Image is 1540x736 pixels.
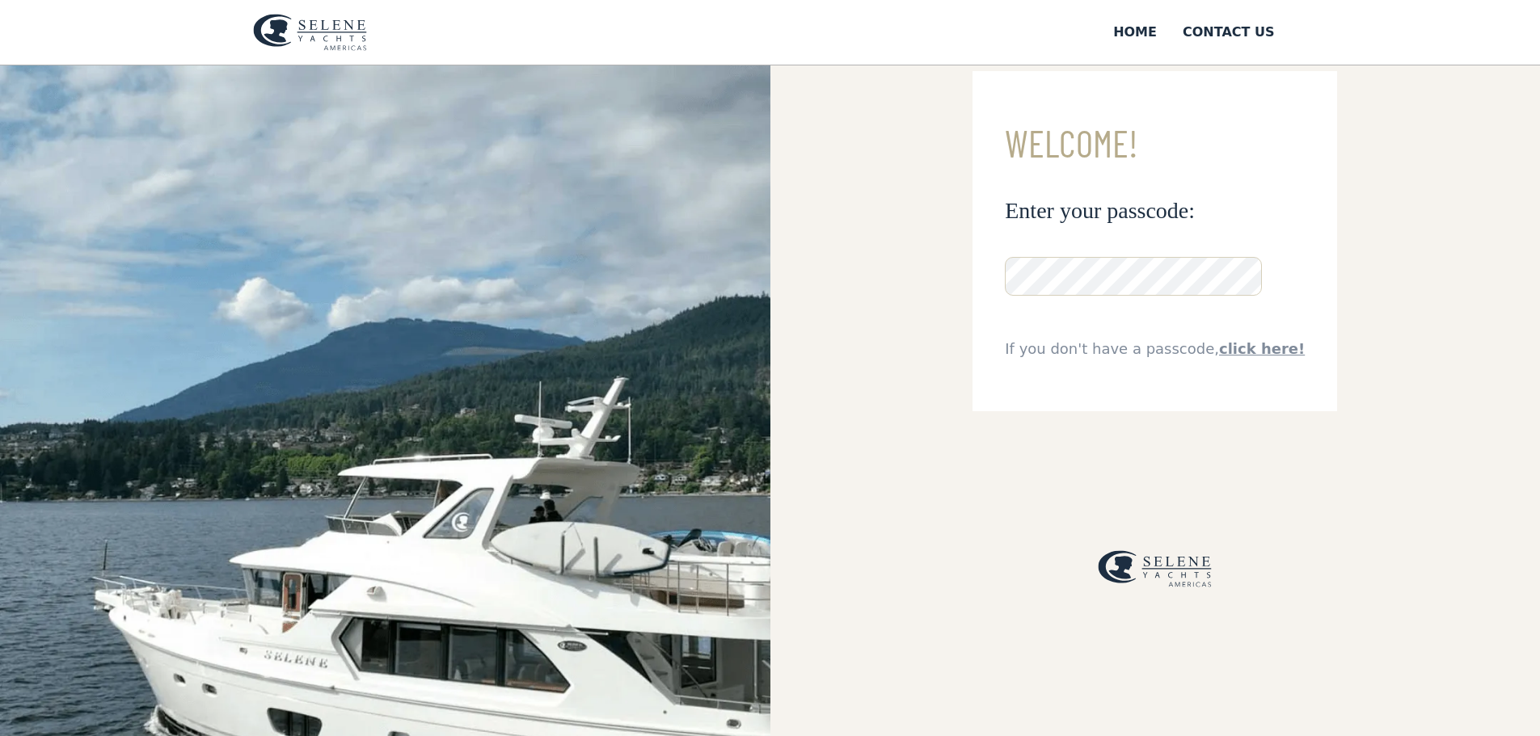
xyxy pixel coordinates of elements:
h3: Enter your passcode: [1005,196,1305,225]
div: Contact US [1183,23,1275,42]
img: logo [253,14,367,51]
div: If you don't have a passcode, [1005,338,1305,360]
a: click here! [1219,340,1305,357]
img: logo [1098,550,1212,587]
h3: Welcome! [1005,123,1305,164]
form: Email Form [973,71,1337,411]
div: Home [1113,23,1157,42]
